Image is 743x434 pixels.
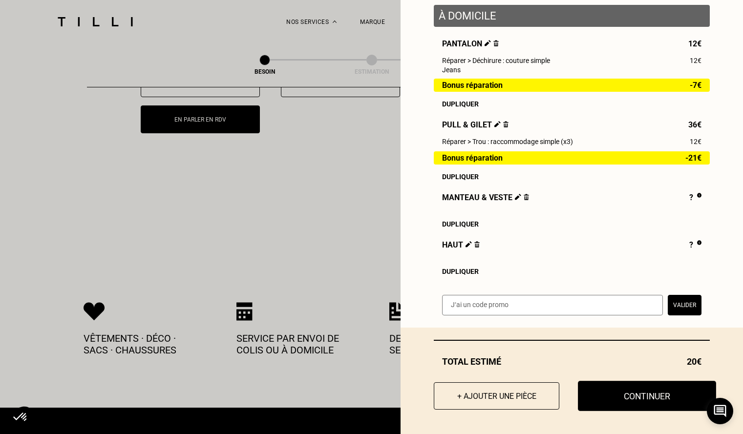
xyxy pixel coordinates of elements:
[493,40,499,46] img: Supprimer
[668,295,701,315] button: Valider
[690,57,701,64] span: 12€
[466,241,472,248] img: Éditer
[474,241,480,248] img: Supprimer
[442,57,550,64] span: Réparer > Déchirure : couture simple
[439,10,705,22] p: À domicile
[690,81,701,89] span: -7€
[515,194,521,200] img: Éditer
[442,154,503,162] span: Bonus réparation
[485,40,491,46] img: Éditer
[434,356,710,367] div: Total estimé
[690,138,701,145] span: 12€
[688,39,701,48] span: 12€
[689,193,701,204] div: ?
[494,121,501,127] img: Éditer
[442,120,509,129] span: Pull & gilet
[442,240,480,251] span: Haut
[697,240,701,245] img: Pourquoi le prix est indéfini ?
[442,193,529,204] span: Manteau & veste
[503,121,509,127] img: Supprimer
[442,295,663,315] input: J‘ai un code promo
[689,240,701,251] div: ?
[687,356,701,367] span: 20€
[442,66,461,74] span: Jeans
[442,81,503,89] span: Bonus réparation
[442,138,573,145] span: Réparer > Trou : raccommodage simple (x3)
[434,382,559,410] button: + Ajouter une pièce
[685,154,701,162] span: -21€
[442,220,701,228] div: Dupliquer
[688,120,701,129] span: 36€
[442,173,701,181] div: Dupliquer
[442,268,701,275] div: Dupliquer
[442,39,499,48] span: Pantalon
[578,381,716,411] button: Continuer
[524,194,529,200] img: Supprimer
[442,100,701,108] div: Dupliquer
[697,193,701,198] img: Pourquoi le prix est indéfini ?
